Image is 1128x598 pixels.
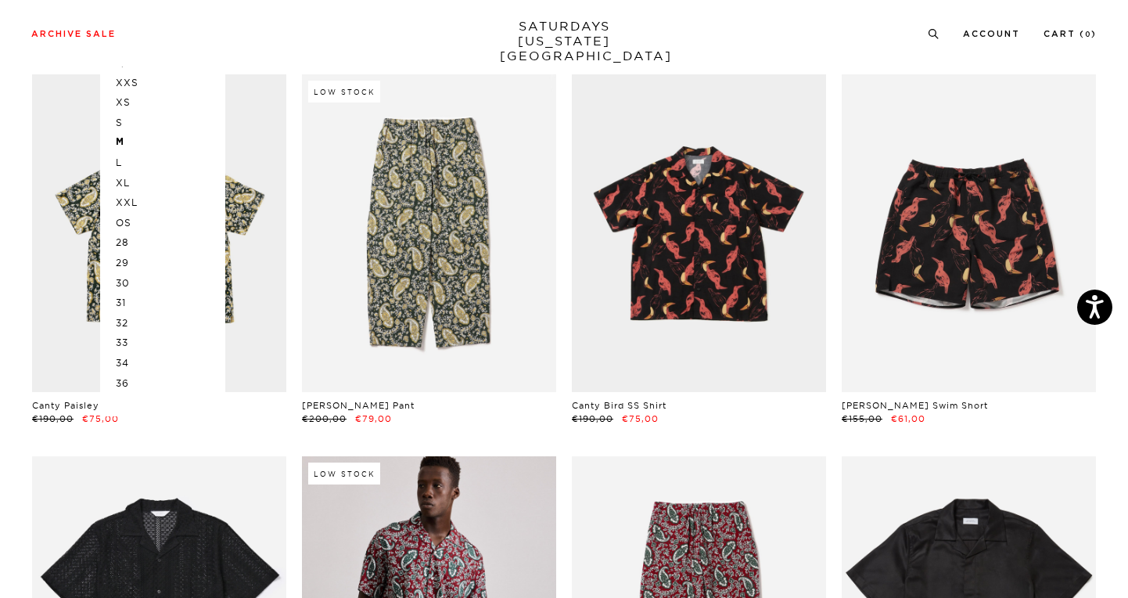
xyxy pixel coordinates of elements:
[116,333,210,353] p: 33
[891,413,925,424] span: €61,00
[355,413,392,424] span: €79,00
[32,413,74,424] span: €190,00
[842,400,988,411] a: [PERSON_NAME] Swim Short
[500,19,629,63] a: SATURDAYS[US_STATE][GEOGRAPHIC_DATA]
[116,273,210,294] p: 30
[308,463,380,485] div: Low Stock
[116,373,210,394] p: 36
[116,132,210,153] p: M
[572,400,666,411] a: Canty Bird SS Shirt
[116,353,210,373] p: 34
[116,73,210,93] p: XXS
[302,413,347,424] span: €200,00
[308,81,380,103] div: Low Stock
[116,232,210,253] p: 28
[622,413,659,424] span: €75,00
[1085,31,1091,38] small: 0
[116,113,210,133] p: S
[572,413,613,424] span: €190,00
[842,413,882,424] span: €155,00
[31,30,116,38] a: Archive Sale
[82,413,119,424] span: €75,00
[32,400,142,411] a: Canty Paisley SS Shirt
[116,173,210,193] p: XL
[116,313,210,333] p: 32
[116,213,210,233] p: OS
[1044,30,1097,38] a: Cart (0)
[116,293,210,313] p: 31
[963,30,1020,38] a: Account
[116,92,210,113] p: XS
[116,153,210,173] p: L
[116,253,210,273] p: 29
[302,400,415,411] a: [PERSON_NAME] Pant
[116,193,210,213] p: XXL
